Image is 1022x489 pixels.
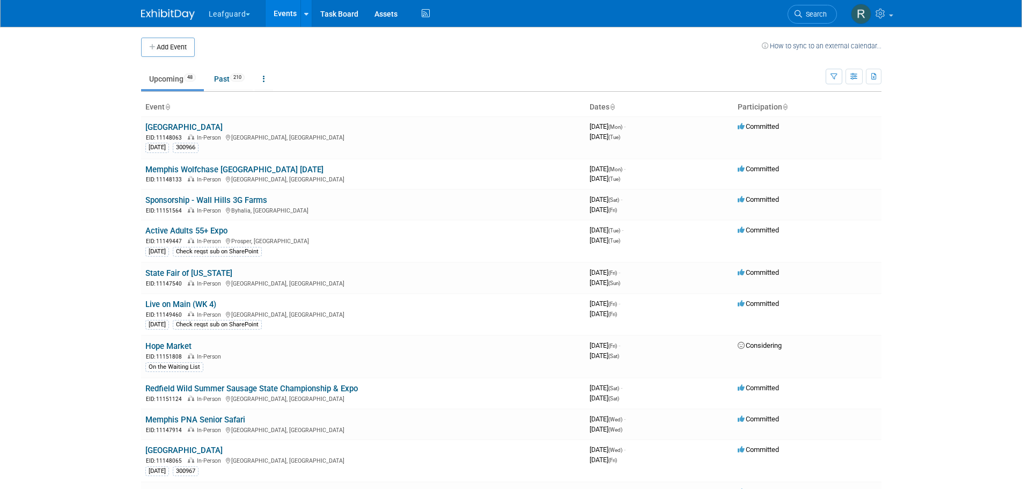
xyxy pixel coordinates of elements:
[608,270,617,276] span: (Fri)
[762,42,881,50] a: How to sync to an external calendar...
[188,134,194,140] img: In-Person Event
[145,206,581,215] div: Byhalia, [GEOGRAPHIC_DATA]
[146,354,186,360] span: EID: 11151808
[608,301,617,307] span: (Fri)
[206,69,253,89] a: Past210
[608,228,620,233] span: (Tue)
[146,177,186,183] span: EID: 11148133
[738,446,779,454] span: Committed
[590,415,626,423] span: [DATE]
[738,415,779,423] span: Committed
[738,384,779,392] span: Committed
[145,165,323,174] a: Memphis Wolfchase [GEOGRAPHIC_DATA] [DATE]
[188,353,194,359] img: In-Person Event
[145,133,581,142] div: [GEOGRAPHIC_DATA], [GEOGRAPHIC_DATA]
[145,341,192,351] a: Hope Market
[590,122,626,130] span: [DATE]
[146,135,186,141] span: EID: 11148063
[590,310,617,318] span: [DATE]
[173,247,262,257] div: Check reqst sub on SharePoint
[621,384,622,392] span: -
[608,343,617,349] span: (Fri)
[608,427,622,433] span: (Wed)
[851,4,871,24] img: ron Perkins
[782,103,788,111] a: Sort by Participation Type
[145,174,581,184] div: [GEOGRAPHIC_DATA], [GEOGRAPHIC_DATA]
[590,206,617,214] span: [DATE]
[197,176,224,183] span: In-Person
[173,143,198,152] div: 300966
[590,133,620,141] span: [DATE]
[188,280,194,286] img: In-Person Event
[145,384,358,393] a: Redfield Wild Summer Sausage State Championship & Expo
[608,396,619,402] span: (Sat)
[608,134,620,140] span: (Tue)
[145,226,227,236] a: Active Adults 55+ Expo
[146,427,186,433] span: EID: 11147914
[145,310,581,319] div: [GEOGRAPHIC_DATA], [GEOGRAPHIC_DATA]
[145,320,169,330] div: [DATE]
[146,281,186,287] span: EID: 11147540
[146,312,186,318] span: EID: 11149460
[230,74,245,82] span: 210
[608,353,619,359] span: (Sat)
[608,385,619,391] span: (Sat)
[608,238,620,244] span: (Tue)
[145,466,169,476] div: [DATE]
[738,122,779,130] span: Committed
[141,69,204,89] a: Upcoming48
[590,384,622,392] span: [DATE]
[165,103,170,111] a: Sort by Event Name
[738,300,779,308] span: Committed
[590,352,619,360] span: [DATE]
[184,74,196,82] span: 48
[146,396,186,402] span: EID: 11151124
[145,300,216,309] a: Live on Main (WK 4)
[622,226,623,234] span: -
[590,195,622,203] span: [DATE]
[145,362,203,372] div: On the Waiting List
[197,134,224,141] span: In-Person
[145,268,232,278] a: State Fair of [US_STATE]
[146,208,186,214] span: EID: 11151564
[619,341,620,349] span: -
[197,353,224,360] span: In-Person
[621,195,622,203] span: -
[738,226,779,234] span: Committed
[608,280,620,286] span: (Sun)
[608,457,617,463] span: (Fri)
[145,195,267,205] a: Sponsorship - Wall Hills 3G Farms
[802,10,827,18] span: Search
[624,446,626,454] span: -
[141,9,195,20] img: ExhibitDay
[197,311,224,318] span: In-Person
[145,122,223,132] a: [GEOGRAPHIC_DATA]
[624,122,626,130] span: -
[624,165,626,173] span: -
[619,300,620,308] span: -
[609,103,615,111] a: Sort by Start Date
[188,457,194,463] img: In-Person Event
[188,427,194,432] img: In-Person Event
[608,447,622,453] span: (Wed)
[619,268,620,276] span: -
[738,165,779,173] span: Committed
[590,300,620,308] span: [DATE]
[145,394,581,403] div: [GEOGRAPHIC_DATA], [GEOGRAPHIC_DATA]
[590,226,623,234] span: [DATE]
[738,195,779,203] span: Committed
[145,415,245,425] a: Memphis PNA Senior Safari
[188,396,194,401] img: In-Person Event
[624,415,626,423] span: -
[197,427,224,434] span: In-Person
[145,425,581,434] div: [GEOGRAPHIC_DATA], [GEOGRAPHIC_DATA]
[145,279,581,288] div: [GEOGRAPHIC_DATA], [GEOGRAPHIC_DATA]
[590,268,620,276] span: [DATE]
[590,165,626,173] span: [DATE]
[188,238,194,243] img: In-Person Event
[145,143,169,152] div: [DATE]
[608,207,617,213] span: (Fri)
[608,311,617,317] span: (Fri)
[145,446,223,455] a: [GEOGRAPHIC_DATA]
[590,236,620,244] span: [DATE]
